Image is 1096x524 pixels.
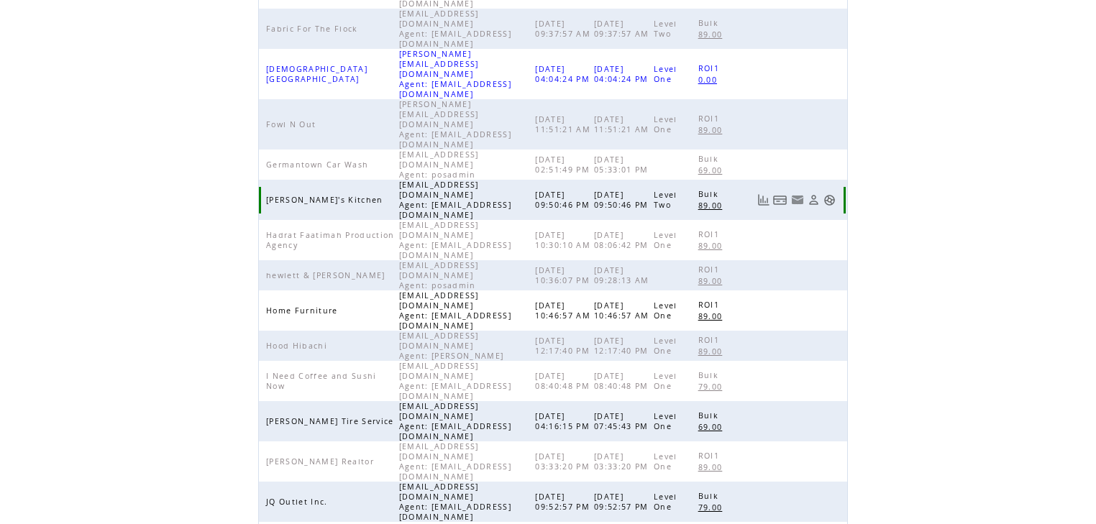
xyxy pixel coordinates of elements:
[266,24,362,34] span: Fabric For The Flock
[773,194,787,206] a: View Bills
[654,451,677,472] span: Level One
[266,64,367,84] span: [DEMOGRAPHIC_DATA][GEOGRAPHIC_DATA]
[698,73,724,86] a: 0.00
[594,190,652,210] span: [DATE] 09:50:46 PM
[698,451,723,461] span: ROI1
[654,492,677,512] span: Level One
[698,201,726,211] span: 89.00
[698,422,726,432] span: 69.00
[698,114,723,124] span: ROI1
[535,492,593,512] span: [DATE] 09:52:57 PM
[654,190,677,210] span: Level Two
[266,195,387,205] span: [PERSON_NAME]'s Kitchen
[698,491,722,501] span: Bulk
[399,220,511,260] span: [EMAIL_ADDRESS][DOMAIN_NAME] Agent: [EMAIL_ADDRESS][DOMAIN_NAME]
[698,346,726,357] span: 89.00
[535,265,593,285] span: [DATE] 10:36:07 PM
[535,19,594,39] span: [DATE] 09:37:57 AM
[399,150,480,180] span: [EMAIL_ADDRESS][DOMAIN_NAME] Agent: posadmin
[535,300,594,321] span: [DATE] 10:46:57 AM
[594,155,652,175] span: [DATE] 05:33:01 PM
[698,345,730,357] a: 89.00
[266,270,389,280] span: hewlett & [PERSON_NAME]
[698,29,726,40] span: 89.00
[791,193,804,206] a: Resend welcome email to this user
[399,361,511,401] span: [EMAIL_ADDRESS][DOMAIN_NAME] Agent: [EMAIL_ADDRESS][DOMAIN_NAME]
[698,124,730,136] a: 89.00
[698,265,723,275] span: ROI1
[594,411,652,431] span: [DATE] 07:45:43 PM
[698,370,722,380] span: Bulk
[698,461,730,473] a: 89.00
[698,189,722,199] span: Bulk
[266,305,342,316] span: Home Furniture
[535,411,593,431] span: [DATE] 04:16:15 PM
[654,64,677,84] span: Level One
[698,229,723,239] span: ROI1
[535,371,593,391] span: [DATE] 08:40:48 PM
[535,451,593,472] span: [DATE] 03:33:20 PM
[594,19,653,39] span: [DATE] 09:37:57 AM
[698,276,726,286] span: 89.00
[698,239,730,252] a: 89.00
[698,63,723,73] span: ROI1
[399,260,480,290] span: [EMAIL_ADDRESS][DOMAIN_NAME] Agent: posadmin
[535,230,594,250] span: [DATE] 10:30:10 AM
[698,165,726,175] span: 69.00
[535,64,593,84] span: [DATE] 04:04:24 PM
[654,300,677,321] span: Level One
[698,502,726,512] span: 79.00
[654,411,677,431] span: Level One
[698,335,723,345] span: ROI1
[594,336,652,356] span: [DATE] 12:17:40 PM
[698,75,721,85] span: 0.00
[823,194,836,206] a: Support
[535,190,593,210] span: [DATE] 09:50:46 PM
[698,410,722,420] span: Bulk
[535,155,593,175] span: [DATE] 02:51:49 PM
[698,462,726,472] span: 89.00
[698,300,723,310] span: ROI1
[594,64,652,84] span: [DATE] 04:04:24 PM
[266,230,395,250] span: Hadrat Faatimah Production Agency
[698,311,726,321] span: 89.00
[654,19,677,39] span: Level Two
[399,180,511,220] span: [EMAIL_ADDRESS][DOMAIN_NAME] Agent: [EMAIL_ADDRESS][DOMAIN_NAME]
[698,28,730,40] a: 89.00
[399,9,511,49] span: [EMAIL_ADDRESS][DOMAIN_NAME] Agent: [EMAIL_ADDRESS][DOMAIN_NAME]
[698,501,730,513] a: 79.00
[535,114,594,134] span: [DATE] 11:51:21 AM
[654,336,677,356] span: Level One
[266,371,377,391] span: I Need Coffee and Sushi Now
[594,230,652,250] span: [DATE] 08:06:42 PM
[266,497,332,507] span: JQ Outlet Inc.
[399,290,511,331] span: [EMAIL_ADDRESS][DOMAIN_NAME] Agent: [EMAIL_ADDRESS][DOMAIN_NAME]
[399,49,511,99] span: [PERSON_NAME][EMAIL_ADDRESS][DOMAIN_NAME] Agent: [EMAIL_ADDRESS][DOMAIN_NAME]
[594,114,653,134] span: [DATE] 11:51:21 AM
[594,265,653,285] span: [DATE] 09:28:13 AM
[266,119,319,129] span: Fowl N Out
[266,341,331,351] span: Hood Hibachi
[698,18,722,28] span: Bulk
[654,114,677,134] span: Level One
[594,300,653,321] span: [DATE] 10:46:57 AM
[698,380,730,392] a: 79.00
[698,241,726,251] span: 89.00
[698,199,730,211] a: 89.00
[698,310,730,322] a: 89.00
[698,275,730,287] a: 89.00
[698,125,726,135] span: 89.00
[757,194,770,206] a: View Usage
[399,401,511,441] span: [EMAIL_ADDRESS][DOMAIN_NAME] Agent: [EMAIL_ADDRESS][DOMAIN_NAME]
[399,441,511,482] span: [EMAIL_ADDRESS][DOMAIN_NAME] Agent: [EMAIL_ADDRESS][DOMAIN_NAME]
[266,160,372,170] span: Germantown Car Wash
[266,456,378,466] span: [PERSON_NAME] Realtor
[594,371,652,391] span: [DATE] 08:40:48 PM
[266,416,398,426] span: [PERSON_NAME] Tire Service
[594,451,652,472] span: [DATE] 03:33:20 PM
[654,371,677,391] span: Level One
[535,336,593,356] span: [DATE] 12:17:40 PM
[698,164,730,176] a: 69.00
[399,482,511,522] span: [EMAIL_ADDRESS][DOMAIN_NAME] Agent: [EMAIL_ADDRESS][DOMAIN_NAME]
[698,154,722,164] span: Bulk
